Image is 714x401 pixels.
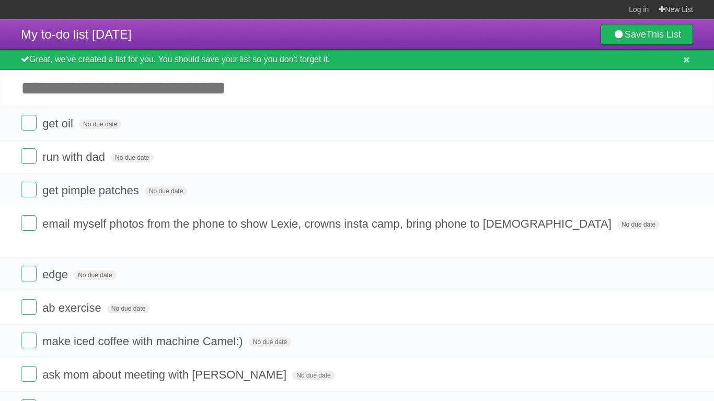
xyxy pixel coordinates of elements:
span: edge [42,268,71,281]
span: ab exercise [42,301,104,314]
label: Done [21,215,37,231]
label: Done [21,266,37,281]
span: No due date [111,153,153,162]
label: Done [21,299,37,315]
label: Done [21,333,37,348]
label: Done [21,366,37,382]
label: Done [21,115,37,131]
span: No due date [249,337,291,347]
span: make iced coffee with machine Camel:) [42,335,246,348]
span: No due date [74,270,116,280]
span: No due date [617,220,660,229]
span: get pimple patches [42,184,142,197]
label: Done [21,182,37,197]
span: No due date [145,186,187,196]
b: This List [646,29,681,40]
span: No due date [79,120,121,129]
span: email myself photos from the phone to show Lexie, crowns insta camp, bring phone to [DEMOGRAPHIC_... [42,217,614,230]
label: Done [21,148,37,164]
a: SaveThis List [601,24,693,45]
span: ask mom about meeting with [PERSON_NAME] [42,368,289,381]
span: No due date [292,371,335,380]
span: No due date [107,304,149,313]
span: get oil [42,117,76,130]
span: My to-do list [DATE] [21,27,132,41]
span: run with dad [42,150,108,163]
